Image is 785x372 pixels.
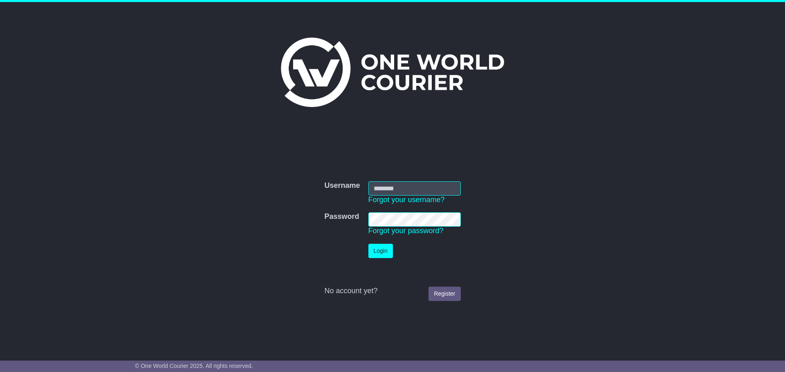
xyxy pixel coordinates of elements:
span: © One World Courier 2025. All rights reserved. [135,363,253,369]
a: Forgot your username? [368,196,445,204]
label: Password [324,212,359,221]
div: No account yet? [324,287,460,296]
button: Login [368,244,393,258]
label: Username [324,181,360,190]
img: One World [281,38,504,107]
a: Forgot your password? [368,227,444,235]
a: Register [428,287,460,301]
